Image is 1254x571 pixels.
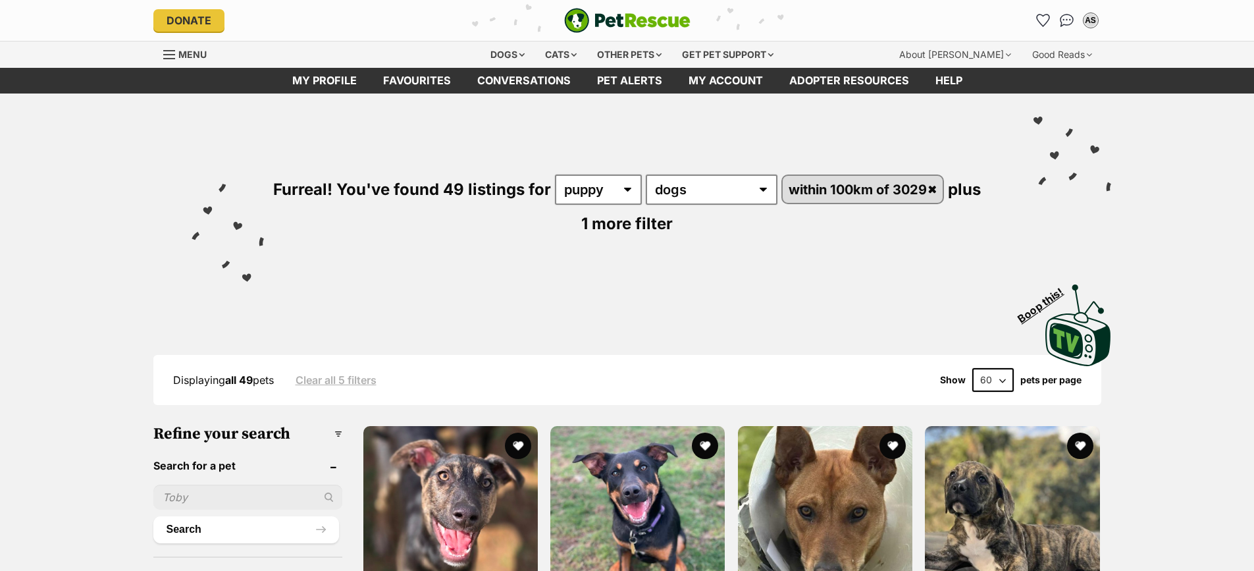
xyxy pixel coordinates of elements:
label: pets per page [1020,375,1082,385]
h3: Refine your search [153,425,342,443]
div: About [PERSON_NAME] [890,41,1020,68]
div: Dogs [481,41,534,68]
header: Search for a pet [153,460,342,472]
span: Menu [178,49,207,60]
button: favourite [1067,433,1093,459]
a: Clear all 5 filters [296,374,377,386]
a: Favourites [1033,10,1054,31]
a: conversations [464,68,584,94]
a: Donate [153,9,224,32]
a: Adopter resources [776,68,922,94]
img: PetRescue TV logo [1045,285,1111,366]
a: PetRescue [564,8,691,33]
div: Good Reads [1023,41,1101,68]
strong: all 49 [225,373,253,387]
a: Conversations [1057,10,1078,31]
button: favourite [879,433,906,459]
img: chat-41dd97257d64d25036548639549fe6c8038ab92f7586957e7f3b1b290dea8141.svg [1060,14,1074,27]
button: favourite [505,433,531,459]
a: Help [922,68,976,94]
button: Search [153,516,339,543]
img: logo-e224e6f780fb5917bec1dbf3a21bbac754714ae5b6737aabdf751b685950b380.svg [564,8,691,33]
div: Other pets [588,41,671,68]
span: Boop this! [1015,277,1076,325]
span: Displaying pets [173,373,274,387]
div: Cats [536,41,586,68]
a: Favourites [370,68,464,94]
a: My account [675,68,776,94]
a: My profile [279,68,370,94]
div: AS [1084,14,1097,27]
a: within 100km of 3029 [783,176,943,203]
span: Show [940,375,966,385]
a: Pet alerts [584,68,675,94]
div: Get pet support [673,41,783,68]
a: Boop this! [1045,273,1111,369]
span: plus 1 more filter [581,180,981,233]
ul: Account quick links [1033,10,1101,31]
a: Menu [163,41,216,65]
span: Furreal! You've found 49 listings for [273,180,551,199]
button: My account [1080,10,1101,31]
button: favourite [692,433,719,459]
input: Toby [153,485,342,510]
